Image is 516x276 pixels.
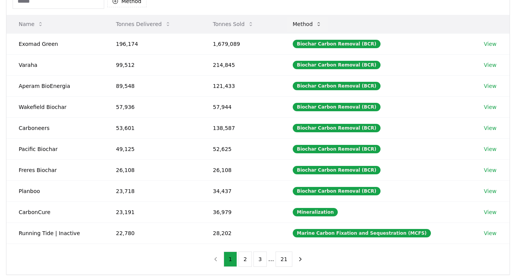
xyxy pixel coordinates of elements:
[104,33,201,54] td: 196,174
[104,201,201,222] td: 23,191
[104,96,201,117] td: 57,936
[253,252,267,267] button: 3
[207,16,260,32] button: Tonnes Sold
[293,229,431,237] div: Marine Carbon Fixation and Sequestration (MCFS)
[201,54,281,75] td: 214,845
[239,252,252,267] button: 2
[293,208,338,216] div: Mineralization
[293,187,381,195] div: Biochar Carbon Removal (BCR)
[201,222,281,244] td: 28,202
[276,252,292,267] button: 21
[484,229,497,237] a: View
[293,166,381,174] div: Biochar Carbon Removal (BCR)
[104,159,201,180] td: 26,108
[484,82,497,90] a: View
[201,201,281,222] td: 36,979
[6,117,104,138] td: Carboneers
[201,117,281,138] td: 138,587
[104,117,201,138] td: 53,601
[293,145,381,153] div: Biochar Carbon Removal (BCR)
[6,159,104,180] td: Freres Biochar
[104,75,201,96] td: 89,548
[6,96,104,117] td: Wakefield Biochar
[484,208,497,216] a: View
[6,201,104,222] td: CarbonCure
[293,82,381,90] div: Biochar Carbon Removal (BCR)
[6,180,104,201] td: Planboo
[484,187,497,195] a: View
[201,33,281,54] td: 1,679,089
[201,96,281,117] td: 57,944
[110,16,177,32] button: Tonnes Delivered
[104,222,201,244] td: 22,780
[484,124,497,132] a: View
[484,61,497,69] a: View
[293,103,381,111] div: Biochar Carbon Removal (BCR)
[104,138,201,159] td: 49,125
[6,33,104,54] td: Exomad Green
[6,54,104,75] td: Varaha
[287,16,328,32] button: Method
[293,61,381,69] div: Biochar Carbon Removal (BCR)
[201,138,281,159] td: 52,625
[224,252,237,267] button: 1
[104,180,201,201] td: 23,718
[484,166,497,174] a: View
[294,252,307,267] button: next page
[268,255,274,264] li: ...
[293,124,381,132] div: Biochar Carbon Removal (BCR)
[201,180,281,201] td: 34,437
[6,75,104,96] td: Aperam BioEnergia
[201,75,281,96] td: 121,433
[104,54,201,75] td: 99,512
[484,145,497,153] a: View
[484,103,497,111] a: View
[484,40,497,48] a: View
[6,222,104,244] td: Running Tide | Inactive
[293,40,381,48] div: Biochar Carbon Removal (BCR)
[6,138,104,159] td: Pacific Biochar
[13,16,50,32] button: Name
[201,159,281,180] td: 26,108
